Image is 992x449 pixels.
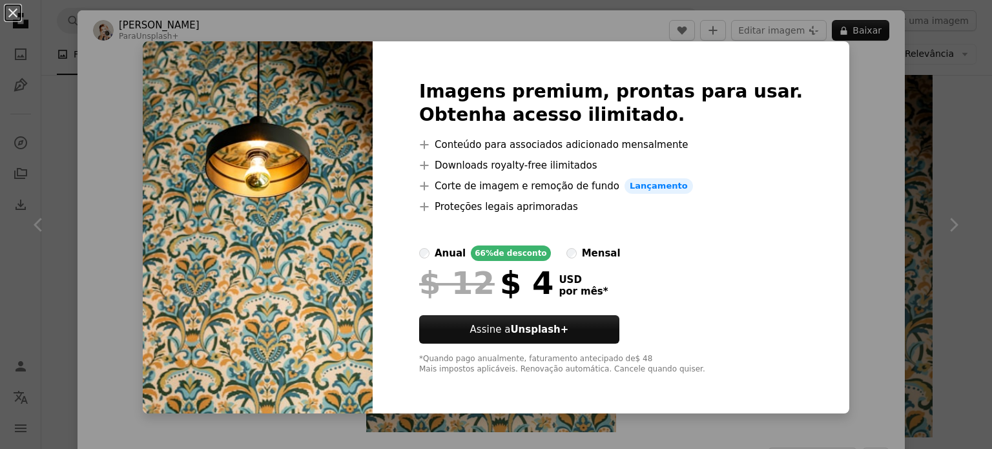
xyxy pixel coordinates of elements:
[471,245,550,261] div: 66% de desconto
[566,248,577,258] input: mensal
[559,274,608,286] span: USD
[419,266,495,300] span: $ 12
[510,324,568,335] strong: Unsplash+
[419,248,429,258] input: anual66%de desconto
[419,178,803,194] li: Corte de imagem e remoção de fundo
[435,245,466,261] div: anual
[419,266,553,300] div: $ 4
[419,199,803,214] li: Proteções legais aprimoradas
[582,245,621,261] div: mensal
[419,158,803,173] li: Downloads royalty-free ilimitados
[625,178,693,194] span: Lançamento
[559,286,608,297] span: por mês *
[419,80,803,127] h2: Imagens premium, prontas para usar. Obtenha acesso ilimitado.
[419,315,619,344] button: Assine aUnsplash+
[419,354,803,375] div: *Quando pago anualmente, faturamento antecipado de $ 48 Mais impostos aplicáveis. Renovação autom...
[143,41,373,413] img: premium_photo-1695039524489-e36a7fe9a467
[419,137,803,152] li: Conteúdo para associados adicionado mensalmente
